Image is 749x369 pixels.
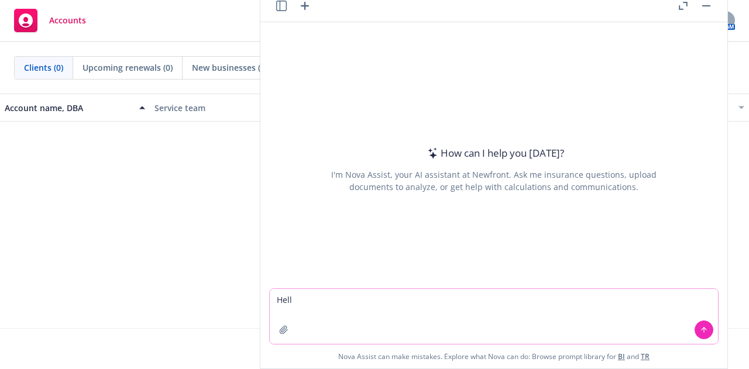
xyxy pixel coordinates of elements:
[24,61,63,74] span: Clients (0)
[150,94,300,122] button: Service team
[192,61,267,74] span: New businesses (0)
[49,16,86,25] span: Accounts
[424,146,564,161] div: How can I help you [DATE]?
[270,289,718,344] textarea: Hell
[641,351,650,361] a: TR
[154,102,295,114] div: Service team
[265,344,723,368] span: Nova Assist can make mistakes. Explore what Nova can do: Browse prompt library for and
[9,4,91,37] a: Accounts
[83,61,173,74] span: Upcoming renewals (0)
[329,168,658,193] div: I'm Nova Assist, your AI assistant at Newfront. Ask me insurance questions, upload documents to a...
[5,102,132,114] div: Account name, DBA
[618,351,625,361] a: BI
